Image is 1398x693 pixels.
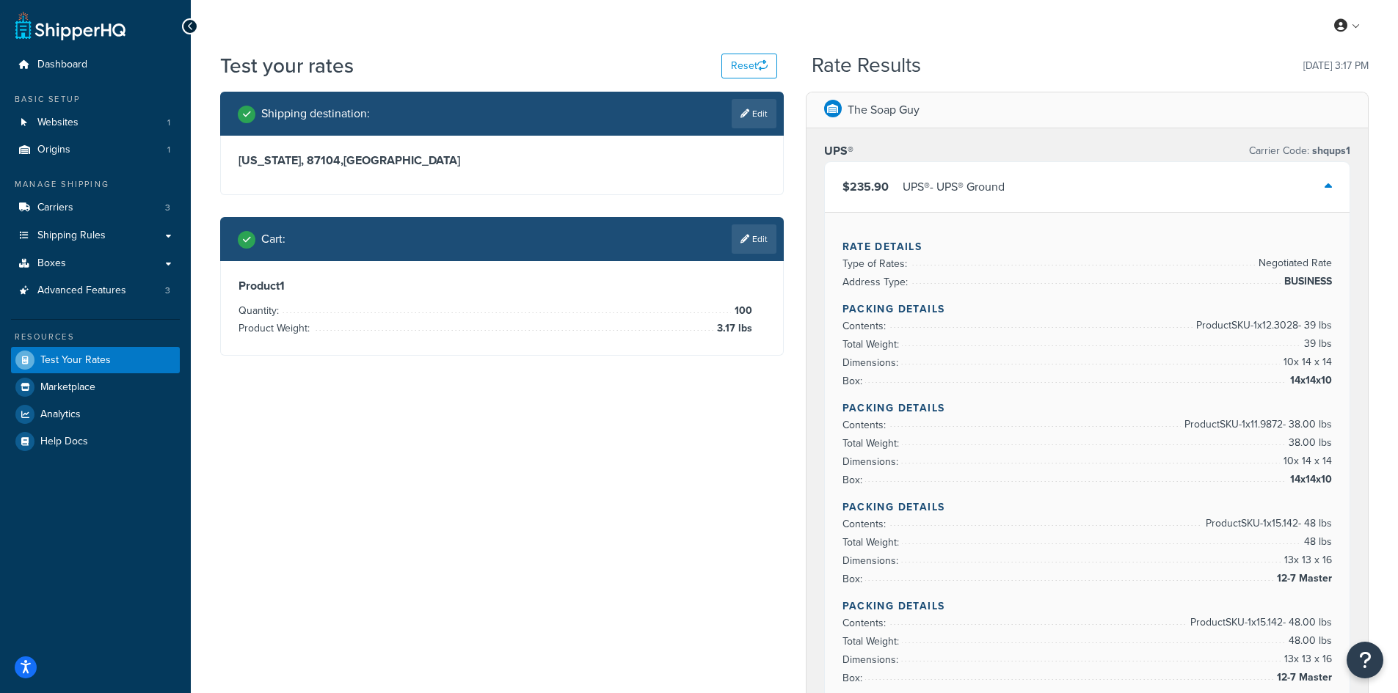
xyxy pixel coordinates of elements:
[842,239,1333,254] h4: Rate Details
[842,454,902,469] span: Dimensions:
[842,553,902,568] span: Dimensions:
[11,109,180,136] li: Websites
[842,355,902,370] span: Dimensions:
[842,499,1333,515] h4: Packing Details
[37,59,87,71] span: Dashboard
[1273,570,1332,587] span: 12-7 Master
[11,374,180,400] a: Marketplace
[842,417,889,433] span: Contents:
[732,99,776,128] a: Edit
[165,202,170,214] span: 3
[812,54,921,77] h2: Rate Results
[1281,273,1332,290] span: BUSINESS
[11,51,180,78] a: Dashboard
[40,408,81,421] span: Analytics
[11,194,180,221] li: Carriers
[11,222,180,249] a: Shipping Rules
[842,652,902,667] span: Dimensions:
[1280,353,1332,371] span: 10 x 14 x 14
[261,232,285,246] h2: Cart :
[842,598,1333,614] h4: Packing Details
[1285,632,1332,650] span: 48.00 lbs
[11,277,180,304] li: Advanced Features
[11,401,180,428] a: Analytics
[842,571,866,587] span: Box:
[11,331,180,343] div: Resources
[1280,452,1332,470] span: 10 x 14 x 14
[842,436,903,451] span: Total Weight:
[842,472,866,488] span: Box:
[1255,254,1332,272] span: Negotiated Rate
[842,178,889,195] span: $235.90
[842,337,903,352] span: Total Weight:
[1281,650,1332,668] span: 13 x 13 x 16
[842,301,1333,317] h4: Packing Details
[842,634,903,649] span: Total Weight:
[842,400,1333,416] h4: Packing Details
[239,279,765,293] h3: Product 1
[1273,669,1332,686] span: 12-7 Master
[842,670,866,686] span: Box:
[11,93,180,106] div: Basic Setup
[842,256,911,271] span: Type of Rates:
[842,516,889,532] span: Contents:
[1193,317,1332,334] span: Product SKU-1 x 12.3028 - 39 lbs
[731,302,752,320] span: 100
[40,381,95,394] span: Marketplace
[1249,141,1350,161] p: Carrier Code:
[239,320,313,336] span: Product Weight:
[1181,416,1332,433] span: Product SKU-1 x 11.9872 - 38.00 lbs
[1281,551,1332,569] span: 13 x 13 x 16
[824,144,853,158] h3: UPS®
[11,347,180,373] a: Test Your Rates
[11,178,180,191] div: Manage Shipping
[165,285,170,297] span: 3
[1309,143,1350,158] span: shqups1
[1303,56,1369,76] p: [DATE] 3:17 PM
[167,144,170,156] span: 1
[842,373,866,389] span: Box:
[40,354,111,367] span: Test Your Rates
[37,202,73,214] span: Carriers
[11,194,180,221] a: Carriers3
[37,285,126,297] span: Advanced Features
[1286,372,1332,389] span: 14x14x10
[37,117,79,129] span: Websites
[11,428,180,455] a: Help Docs
[239,303,283,318] span: Quantity:
[11,109,180,136] a: Websites1
[167,117,170,129] span: 1
[842,274,911,290] span: Address Type:
[842,535,903,550] span: Total Weight:
[220,51,354,80] h1: Test your rates
[1300,533,1332,551] span: 48 lbs
[239,153,765,168] h3: [US_STATE], 87104 , [GEOGRAPHIC_DATA]
[721,54,777,78] button: Reset
[37,257,66,270] span: Boxes
[842,615,889,631] span: Contents:
[1300,335,1332,353] span: 39 lbs
[848,100,920,120] p: The Soap Guy
[11,250,180,277] a: Boxes
[842,318,889,334] span: Contents:
[903,177,1005,197] div: UPS® - UPS® Ground
[713,320,752,337] span: 3.17 lbs
[37,230,106,242] span: Shipping Rules
[1347,642,1383,678] button: Open Resource Center
[1187,614,1332,631] span: Product SKU-1 x 15.142 - 48.00 lbs
[11,136,180,164] a: Origins1
[11,277,180,304] a: Advanced Features3
[732,224,776,254] a: Edit
[1285,434,1332,452] span: 38.00 lbs
[11,136,180,164] li: Origins
[37,144,70,156] span: Origins
[1286,471,1332,488] span: 14x14x10
[1202,515,1332,532] span: Product SKU-1 x 15.142 - 48 lbs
